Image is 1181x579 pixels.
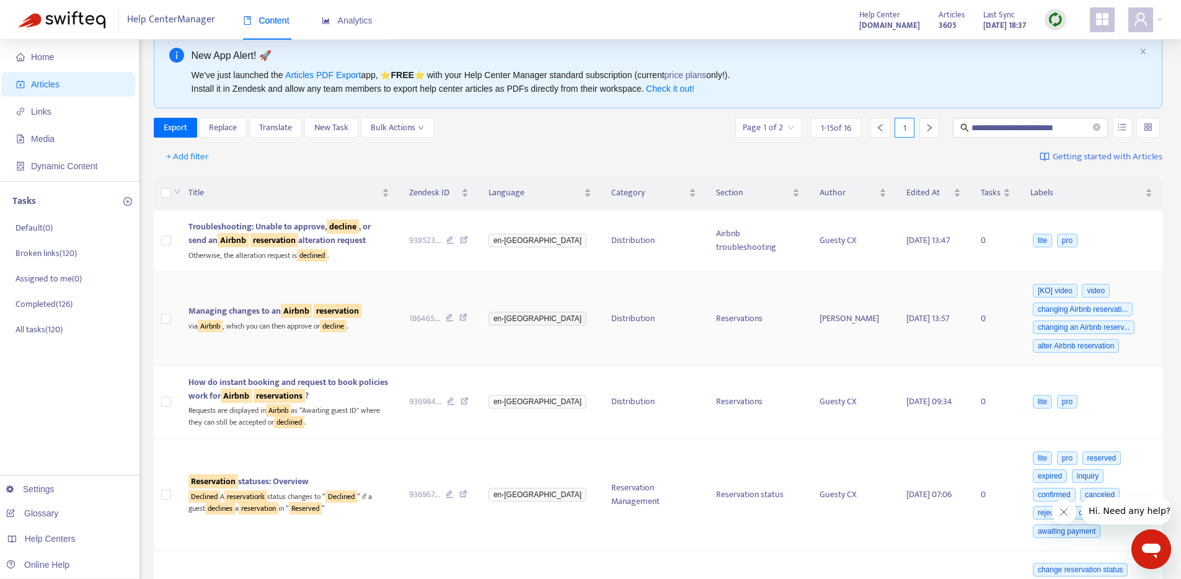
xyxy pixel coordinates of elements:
span: 1 - 15 of 16 [821,122,851,135]
sqkw: reservation [314,304,361,318]
p: Completed ( 126 ) [15,298,73,311]
span: changing an Airbnb reserv... [1033,320,1135,334]
span: canceled [1080,488,1120,502]
span: inquiry [1072,469,1104,483]
span: book [243,16,252,25]
span: home [16,53,25,61]
span: Troubleshooting: Unable to approve, , or send an alteration request [188,219,371,247]
div: Requests are displayed in as “Awaiting guest ID" where they can still be accepted or . [188,403,389,428]
span: Getting started with Articles [1053,150,1162,164]
span: Content [243,15,290,25]
div: Otherwise, the alteration request is . [188,247,389,262]
img: sync.dc5367851b00ba804db3.png [1048,12,1063,27]
span: Language [489,186,582,200]
span: Dynamic Content [31,161,97,171]
span: pro [1057,451,1077,465]
div: A status changes to “ ” if a guest a in “ ” [188,488,389,514]
p: Broken links ( 120 ) [15,247,77,260]
span: container [16,162,25,170]
a: Getting started with Articles [1040,147,1162,167]
td: Reservations [706,272,810,366]
img: image-link [1040,152,1050,162]
span: Help Center [859,8,900,22]
iframe: Close message [1051,500,1076,524]
span: Media [31,134,55,144]
sqkw: declined [274,416,304,428]
td: Distribution [601,272,706,366]
span: close [1139,48,1147,55]
span: change reservation status [1033,563,1128,577]
sqkw: reservation [239,502,278,515]
td: 0 [971,210,1020,272]
a: Settings [6,484,55,494]
a: price plans [665,70,707,80]
sqkw: Declined [325,490,357,503]
th: Section [706,176,810,210]
sqkw: reservation [250,233,298,247]
sqkw: Airbnb [281,304,312,318]
td: Distribution [601,366,706,439]
sqkw: Reservation [188,474,238,488]
a: Articles PDF Export [285,70,361,80]
span: lite [1033,395,1052,409]
button: Export [154,118,197,138]
th: Zendesk ID [399,176,479,210]
td: Guesty CX [810,439,896,551]
span: [DATE] 07:06 [906,487,952,502]
td: 0 [971,366,1020,439]
span: Tasks [981,186,1001,200]
span: 936967 ... [409,488,440,502]
sqkw: reservations [254,389,305,403]
span: Bulk Actions [371,121,424,135]
span: video [1082,284,1110,298]
sqkw: Declined [188,490,220,503]
sqkw: Airbnb [218,233,249,247]
span: Section [716,186,790,200]
span: [DATE] 09:34 [906,394,952,409]
span: Zendesk ID [409,186,459,200]
th: Tasks [971,176,1020,210]
span: Articles [939,8,965,22]
span: rejected [1033,506,1069,519]
sqkw: decline [327,219,359,234]
span: changing Airbnb reservati... [1033,303,1133,316]
sqkw: decline [320,320,347,332]
span: Links [31,107,51,117]
span: Articles [31,79,60,89]
span: user [1133,12,1148,27]
td: 0 [971,272,1020,366]
span: Category [611,186,686,200]
span: right [925,123,934,132]
a: Online Help [6,560,69,570]
span: Edited At [906,186,951,200]
p: Default ( 0 ) [15,221,53,234]
sqkw: reservation’s [224,490,267,503]
button: Bulk Actionsdown [361,118,434,138]
td: Guesty CX [810,210,896,272]
span: en-[GEOGRAPHIC_DATA] [489,395,586,409]
p: Tasks [12,194,36,209]
th: Author [810,176,896,210]
span: [KO] video [1033,284,1077,298]
span: Replace [209,121,237,135]
span: How do instant booking and request to book policies work for ? [188,375,388,403]
strong: [DATE] 18:37 [983,19,1026,32]
th: Language [479,176,601,210]
span: + Add filter [166,149,209,164]
span: Help Center Manager [127,8,215,32]
div: via , which you can then approve or . [188,318,389,332]
strong: 3605 [939,19,957,32]
th: Edited At [896,176,971,210]
span: reserved [1082,451,1121,465]
sqkw: declines [205,502,235,515]
sqkw: Airbnb [266,404,291,417]
button: close [1139,48,1147,56]
td: Distribution [601,210,706,272]
sqkw: Airbnb [198,320,223,332]
div: New App Alert! 🚀 [192,48,1135,63]
span: appstore [1095,12,1110,27]
iframe: Button to launch messaging window [1131,529,1171,569]
span: link [16,107,25,116]
span: Managing changes to an [188,304,361,318]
